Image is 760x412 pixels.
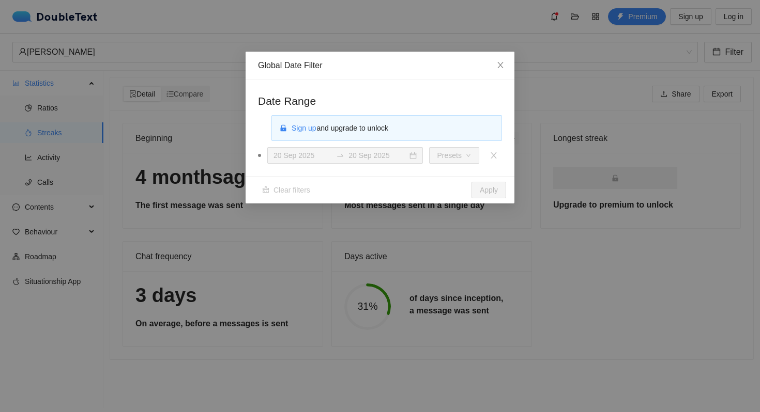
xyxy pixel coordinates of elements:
[291,120,316,136] button: Sign up
[496,61,505,69] span: close
[273,150,332,161] input: Start date
[258,60,502,71] div: Global Date Filter
[280,124,287,132] span: lock
[292,122,316,134] span: Sign up
[254,182,318,198] button: clearClear filters
[336,151,344,160] span: to
[336,151,344,160] span: swap-right
[348,150,407,161] input: End date
[429,147,479,164] button: Presetsdown
[291,124,388,132] span: and upgrade to unlock
[258,92,502,109] h2: Date Range
[472,182,506,198] button: Apply
[487,52,514,80] button: Close
[485,147,502,164] button: close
